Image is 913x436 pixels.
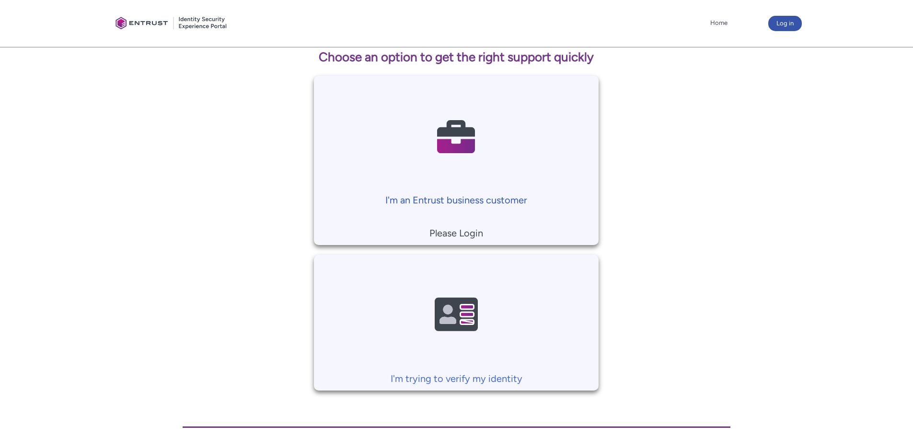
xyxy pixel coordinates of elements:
p: Choose an option to get the right support quickly [156,48,757,67]
p: Please Login [319,226,594,240]
img: Contact Support [411,264,502,367]
img: Contact Support [411,85,502,188]
a: I'm trying to verify my identity [314,255,599,386]
a: Home [708,16,730,30]
button: Log in [768,16,802,31]
p: I'm trying to verify my identity [319,371,594,386]
a: I'm an Entrust business customer [314,76,599,207]
p: I'm an Entrust business customer [319,193,594,207]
